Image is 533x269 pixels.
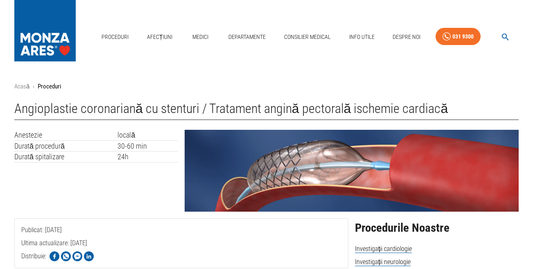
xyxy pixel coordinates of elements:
[21,251,46,261] p: Distribuie:
[98,29,132,45] a: Proceduri
[355,222,519,235] h2: Procedurile Noastre
[14,151,117,163] td: Durată spitalizare
[117,151,178,163] td: 24h
[452,32,474,42] div: 031 9300
[117,130,178,140] td: locală
[436,28,481,45] a: 031 9300
[21,226,62,267] span: Publicat: [DATE]
[346,29,378,45] a: Info Utile
[389,29,424,45] a: Despre Noi
[14,82,519,91] nav: breadcrumb
[355,258,411,266] span: Investigații neurologie
[72,251,82,261] img: Share on Facebook Messenger
[61,251,71,261] img: Share on WhatsApp
[84,251,94,261] img: Share on LinkedIn
[281,29,334,45] a: Consilier Medical
[355,245,412,253] span: Investigații cardiologie
[33,82,34,91] li: ›
[144,29,176,45] a: Afecțiuni
[14,130,117,140] td: Anestezie
[14,140,117,151] td: Durată procedură
[117,140,178,151] td: 30-60 min
[185,130,519,212] img: Angioplastie coronariana cu implant de stenturi | MONZA ARES
[14,101,519,120] h1: Angioplastie coronariană cu stenturi / Tratament angină pectorală ischemie cardiacă
[38,82,61,91] p: Proceduri
[225,29,269,45] a: Departamente
[50,251,59,261] img: Share on Facebook
[14,83,29,90] a: Acasă
[187,29,213,45] a: Medici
